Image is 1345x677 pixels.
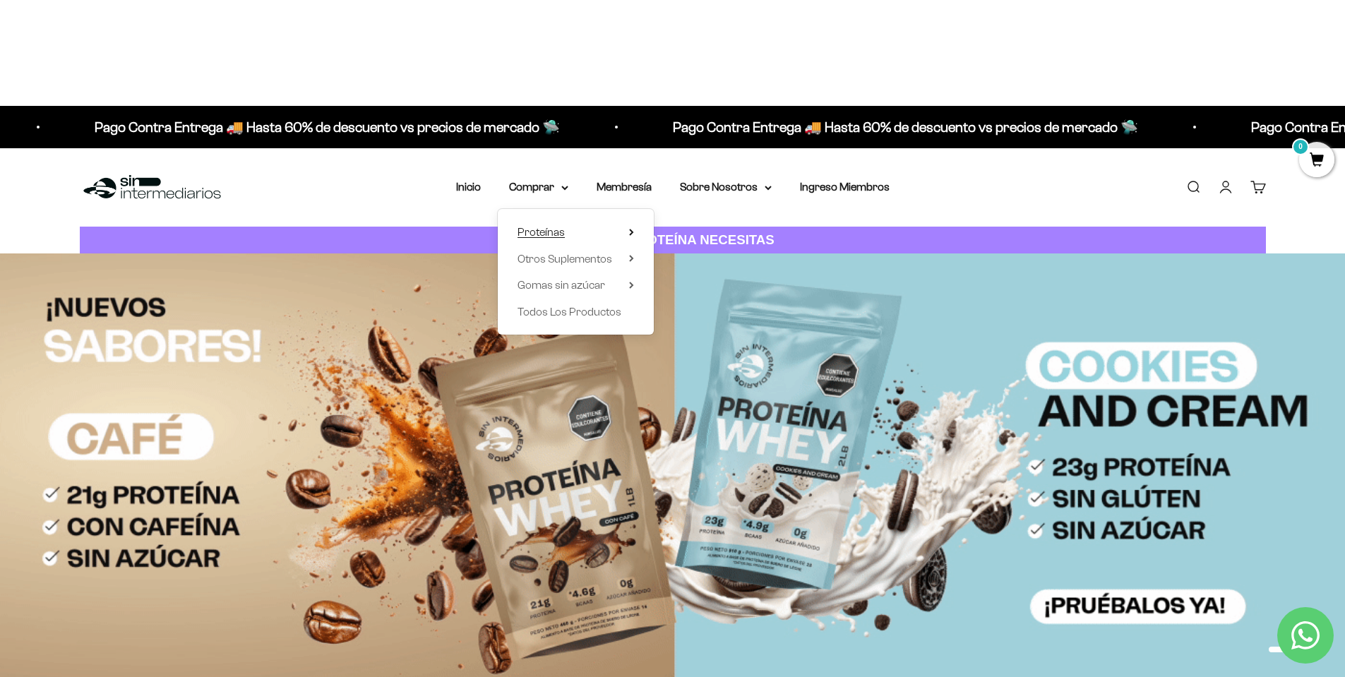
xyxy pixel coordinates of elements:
[518,279,605,291] span: Gomas sin azúcar
[80,227,1266,254] a: CUANTA PROTEÍNA NECESITAS
[95,116,560,138] p: Pago Contra Entrega 🚚 Hasta 60% de descuento vs precios de mercado 🛸
[518,250,634,268] summary: Otros Suplementos
[456,181,481,193] a: Inicio
[570,232,775,247] strong: CUANTA PROTEÍNA NECESITAS
[800,181,890,193] a: Ingreso Miembros
[680,178,772,196] summary: Sobre Nosotros
[518,276,634,294] summary: Gomas sin azúcar
[518,223,634,241] summary: Proteínas
[1292,138,1309,155] mark: 0
[518,306,621,318] span: Todos Los Productos
[673,116,1138,138] p: Pago Contra Entrega 🚚 Hasta 60% de descuento vs precios de mercado 🛸
[1299,153,1334,169] a: 0
[518,303,634,321] a: Todos Los Productos
[597,181,652,193] a: Membresía
[509,178,568,196] summary: Comprar
[518,226,565,238] span: Proteínas
[518,253,612,265] span: Otros Suplementos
